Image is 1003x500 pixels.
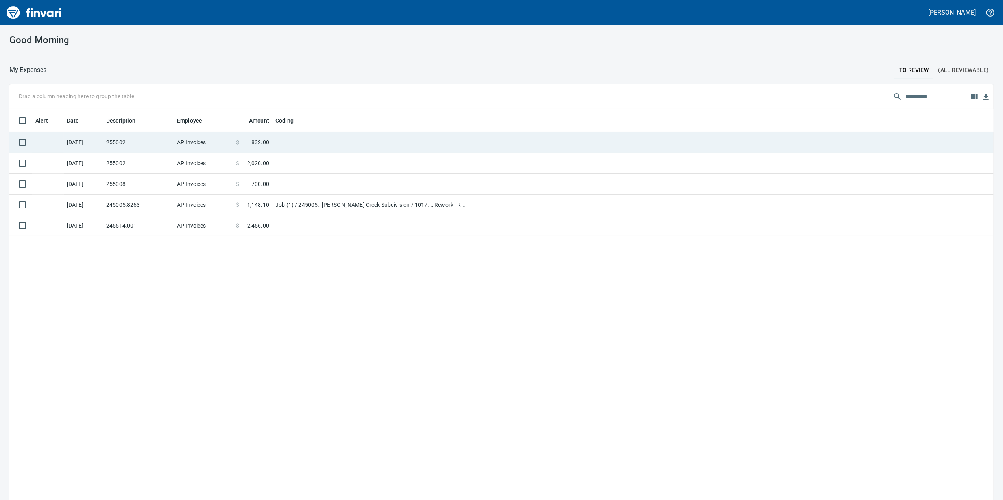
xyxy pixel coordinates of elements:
[174,215,233,236] td: AP Invoices
[64,195,103,215] td: [DATE]
[67,116,79,125] span: Date
[35,116,48,125] span: Alert
[177,116,212,125] span: Employee
[236,222,239,230] span: $
[899,65,929,75] span: To Review
[275,116,304,125] span: Coding
[174,132,233,153] td: AP Invoices
[64,132,103,153] td: [DATE]
[64,174,103,195] td: [DATE]
[19,92,134,100] p: Drag a column heading here to group the table
[177,116,202,125] span: Employee
[103,195,174,215] td: 245005.8263
[927,6,978,18] button: [PERSON_NAME]
[174,195,233,215] td: AP Invoices
[174,174,233,195] td: AP Invoices
[236,159,239,167] span: $
[247,159,269,167] span: 2,020.00
[5,3,64,22] img: Finvari
[239,116,269,125] span: Amount
[236,180,239,188] span: $
[103,132,174,153] td: 255002
[247,222,269,230] span: 2,456.00
[249,116,269,125] span: Amount
[272,195,469,215] td: Job (1) / 245005.: [PERSON_NAME] Creek Subdivision / 1017. .: Rework - Regrade Lots / 5: Other
[236,138,239,146] span: $
[103,215,174,236] td: 245514.001
[929,8,976,17] h5: [PERSON_NAME]
[968,91,980,103] button: Choose columns to display
[174,153,233,174] td: AP Invoices
[9,65,47,75] nav: breadcrumb
[103,153,174,174] td: 255002
[275,116,294,125] span: Coding
[106,116,146,125] span: Description
[103,174,174,195] td: 255008
[35,116,58,125] span: Alert
[980,91,992,103] button: Download table
[251,138,269,146] span: 832.00
[9,65,47,75] p: My Expenses
[251,180,269,188] span: 700.00
[64,153,103,174] td: [DATE]
[67,116,89,125] span: Date
[938,65,989,75] span: (All Reviewable)
[247,201,269,209] span: 1,148.10
[106,116,136,125] span: Description
[9,35,325,46] h3: Good Morning
[236,201,239,209] span: $
[64,215,103,236] td: [DATE]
